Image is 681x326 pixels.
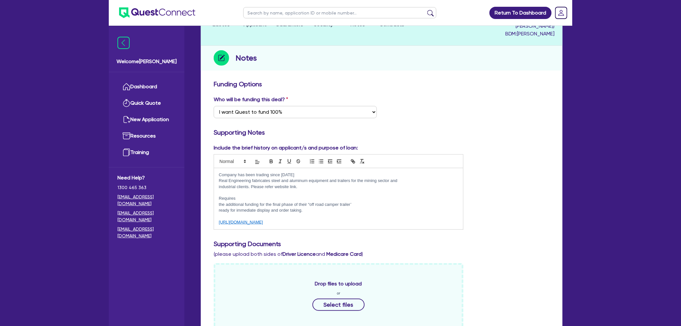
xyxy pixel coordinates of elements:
a: Training [117,144,176,161]
a: Dashboard [117,79,176,95]
h3: Supporting Notes [214,129,550,136]
a: Return To Dashboard [490,7,552,19]
p: ready for immediate display and order taking. [219,207,458,213]
span: Quotes [212,21,230,27]
img: step-icon [214,50,229,66]
span: Applicant [244,21,266,27]
b: Driver Licence [283,251,316,257]
span: (please upload both sides of and ) [214,251,363,257]
h3: Supporting Documents [214,240,550,248]
img: icon-menu-close [117,37,130,49]
img: quick-quote [123,99,130,107]
p: Company has been trading since [DATE] [219,172,458,178]
label: Who will be funding this deal? [214,96,288,103]
a: Resources [117,128,176,144]
img: quest-connect-logo-blue [119,7,195,18]
a: Dropdown toggle [553,5,570,21]
img: resources [123,132,130,140]
label: Include the brief history on applicant/s and purpose of loan: [214,144,358,152]
p: Real Engineering fabricates steel and aluminum equipment and trailers for the mining sector and [219,178,458,184]
b: Medicare Card [326,251,362,257]
p: the additional funding for the final phase of their “off road camper trailer’ [219,202,458,207]
span: 1300 465 363 [117,184,176,191]
span: Welcome [PERSON_NAME] [117,58,177,65]
p: industrial clients. Please refer website link. [219,184,458,190]
img: training [123,149,130,156]
button: Select files [313,299,365,311]
input: Search by name, application ID or mobile number... [243,7,436,18]
a: New Application [117,111,176,128]
a: [EMAIL_ADDRESS][DOMAIN_NAME] [117,194,176,207]
span: or [337,290,340,296]
a: [EMAIL_ADDRESS][DOMAIN_NAME] [117,226,176,239]
span: Security [314,21,333,27]
h2: Notes [236,52,257,64]
a: Quick Quote [117,95,176,111]
span: Need Help? [117,174,176,182]
a: [EMAIL_ADDRESS][DOMAIN_NAME] [117,210,176,223]
span: Guarantors [275,21,303,27]
span: Contracts [380,21,405,27]
span: BDM: [PERSON_NAME] [411,30,555,38]
img: new-application [123,116,130,123]
p: Requires [219,196,458,201]
a: [URL][DOMAIN_NAME] [219,220,263,225]
span: Notes [350,21,365,27]
span: Drop files to upload [315,280,362,288]
h3: Funding Options [214,80,550,88]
